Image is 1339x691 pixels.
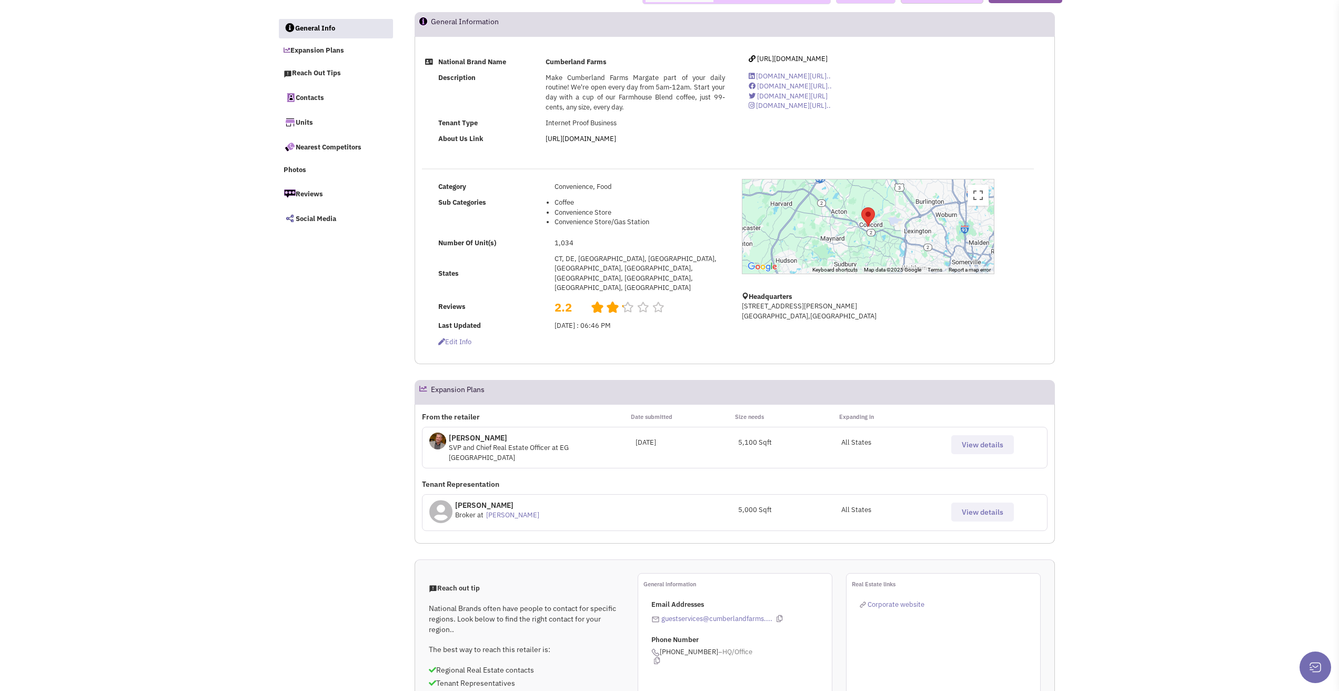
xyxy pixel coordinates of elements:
p: Expanding in [839,412,943,422]
a: Reach Out Tips [278,64,393,84]
span: [DOMAIN_NAME][URL].. [756,101,831,110]
a: Social Media [278,207,393,229]
p: Regional Real Estate contacts [429,665,623,675]
b: About Us Link [438,134,484,143]
td: Internet Proof Business [542,115,728,131]
button: View details [951,435,1014,454]
a: Report a map error [949,267,991,273]
b: Last Updated [438,321,481,330]
div: [DATE] [636,438,739,448]
td: [DATE] : 06:46 PM [551,318,728,334]
p: Tenant Representatives [429,678,623,688]
a: guestservices@cumberlandfarms.... [661,614,772,623]
b: Cumberland Farms [546,57,607,66]
span: Map data ©2025 Google [864,267,921,273]
span: [DOMAIN_NAME][URL] [757,92,828,101]
a: [DOMAIN_NAME][URL] [749,92,828,101]
div: 5,000 Sqft [738,505,841,515]
span: View details [962,440,1003,449]
p: General information [643,579,832,589]
td: 1,034 [551,235,728,251]
div: Cumberland Farms [861,207,875,227]
h2: 2.2 [555,299,583,305]
b: National Brand Name [438,57,506,66]
p: [STREET_ADDRESS][PERSON_NAME] [GEOGRAPHIC_DATA],[GEOGRAPHIC_DATA] [742,302,994,321]
span: [DOMAIN_NAME][URL].. [757,82,832,91]
p: The best way to reach this retailer is: [429,644,623,655]
li: Convenience Store/Gas Station [555,217,725,227]
span: [DOMAIN_NAME][URL].. [756,72,831,81]
b: Description [438,73,476,82]
span: Reach out tip [429,584,480,593]
span: [URL][DOMAIN_NAME] [757,54,828,63]
span: View details [962,507,1003,517]
img: icon-phone.png [651,648,660,657]
img: icon-email-active-16.png [651,615,660,624]
span: Corporate website [868,600,924,609]
h2: General Information [431,13,499,36]
a: [DOMAIN_NAME][URL].. [749,101,831,110]
td: CT, DE, [GEOGRAPHIC_DATA], [GEOGRAPHIC_DATA], [GEOGRAPHIC_DATA], [GEOGRAPHIC_DATA], [GEOGRAPHIC_D... [551,251,728,296]
p: Real Estate links [852,579,1040,589]
a: Contacts [278,86,393,108]
a: [URL][DOMAIN_NAME] [749,54,828,63]
img: Google [745,260,780,274]
p: Size needs [735,412,839,422]
p: Date submitted [631,412,735,422]
a: [PERSON_NAME] [486,510,539,519]
span: Make Cumberland Farms Margate part of your daily routine! We're open every day from 5am-12am. Sta... [546,73,725,112]
a: Expansion Plans [278,41,393,61]
button: View details [951,503,1014,522]
a: Units [278,111,393,133]
b: Headquarters [749,292,792,301]
a: Open this area in Google Maps (opens a new window) [745,260,780,274]
p: All States [841,505,944,515]
b: Reviews [438,302,466,311]
a: [URL][DOMAIN_NAME] [546,134,616,143]
p: Phone Number [651,635,832,645]
p: From the retailer [422,412,630,422]
a: Corporate website [860,600,924,609]
span: Edit info [438,337,471,346]
img: xdgSHunZiE6o0ppfGvtFLQ.jpg [429,433,446,449]
b: Category [438,182,466,191]
a: General Info [279,19,394,39]
p: Tenant Representation [422,479,1048,489]
a: Reviews [278,183,393,205]
span: [PHONE_NUMBER] [651,647,832,664]
span: –HQ/Office [718,647,752,656]
a: Nearest Competitors [278,136,393,158]
b: States [438,269,459,278]
li: Coffee [555,198,725,208]
p: [PERSON_NAME] [449,433,635,443]
a: Terms (opens in new tab) [928,267,942,273]
img: reachlinkicon.png [860,602,866,608]
button: Keyboard shortcuts [812,266,858,274]
span: Broker [455,510,476,519]
span: SVP and Chief Real Estate Officer at EG [GEOGRAPHIC_DATA] [449,443,569,462]
li: Convenience Store [555,208,725,218]
td: Convenience, Food [551,179,728,195]
p: [PERSON_NAME] [455,500,542,510]
button: Toggle fullscreen view [968,185,989,206]
p: National Brands often have people to contact for specific regions. Look below to find the right c... [429,603,623,635]
a: Photos [278,161,393,181]
b: Tenant Type [438,118,478,127]
p: All States [841,438,944,448]
a: [DOMAIN_NAME][URL].. [749,82,832,91]
b: Sub Categories [438,198,486,207]
h2: Expansion Plans [431,380,485,404]
div: 5,100 Sqft [738,438,841,448]
p: Email Addresses [651,600,832,610]
span: at [477,510,484,519]
a: [DOMAIN_NAME][URL].. [749,72,831,81]
b: Number Of Unit(s) [438,238,496,247]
